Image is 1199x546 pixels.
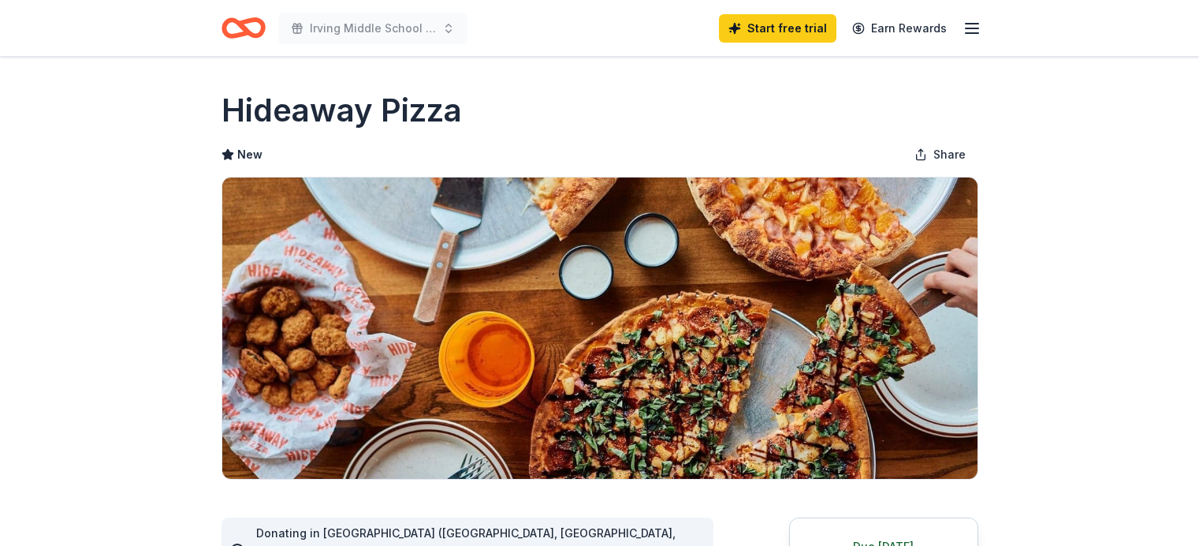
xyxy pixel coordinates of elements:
button: Share [902,139,978,170]
h1: Hideaway Pizza [222,88,462,133]
button: Irving Middle School Fall Fundraiser [278,13,467,44]
a: Home [222,9,266,47]
img: Image for Hideaway Pizza [222,178,977,479]
a: Earn Rewards [843,14,956,43]
span: Irving Middle School Fall Fundraiser [310,19,436,38]
span: Share [933,145,966,164]
span: New [237,145,263,164]
a: Start free trial [719,14,836,43]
